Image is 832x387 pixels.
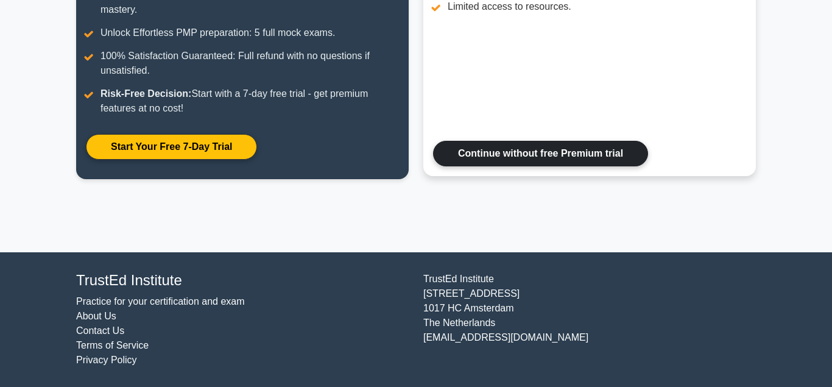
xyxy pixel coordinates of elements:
[76,325,124,336] a: Contact Us
[76,311,116,321] a: About Us
[76,340,149,350] a: Terms of Service
[76,296,245,307] a: Practice for your certification and exam
[76,355,137,365] a: Privacy Policy
[76,272,409,289] h4: TrustEd Institute
[86,134,257,160] a: Start Your Free 7-Day Trial
[433,141,648,166] a: Continue without free Premium trial
[416,272,763,367] div: TrustEd Institute [STREET_ADDRESS] 1017 HC Amsterdam The Netherlands [EMAIL_ADDRESS][DOMAIN_NAME]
